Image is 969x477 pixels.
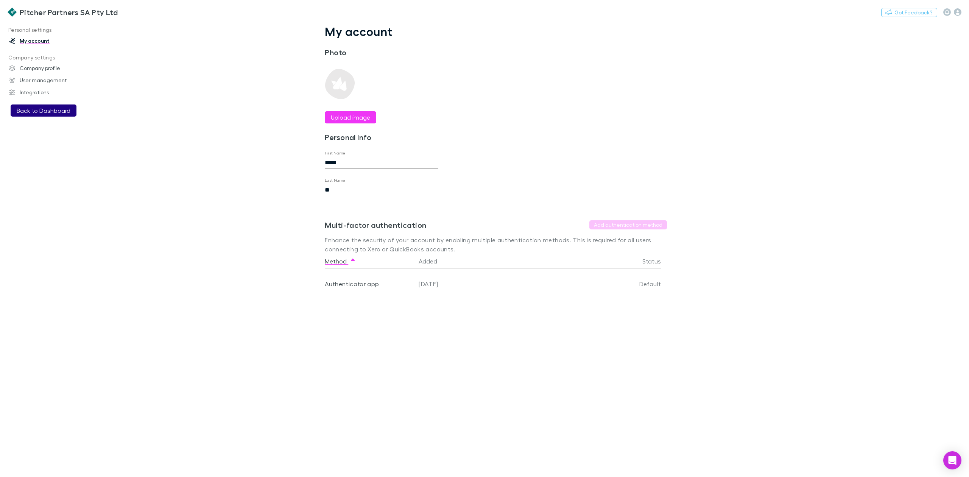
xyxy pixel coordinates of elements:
[642,254,670,269] button: Status
[943,451,961,469] div: Open Intercom Messenger
[2,62,108,74] a: Company profile
[593,269,661,299] div: Default
[11,104,76,117] button: Back to Dashboard
[325,235,667,254] p: Enhance the security of your account by enabling multiple authentication methods. This is require...
[325,69,355,99] img: Preview
[419,254,446,269] button: Added
[325,132,438,142] h3: Personal Info
[20,8,118,17] h3: Pitcher Partners SA Pty Ltd
[3,3,122,21] a: Pitcher Partners SA Pty Ltd
[589,220,667,229] button: Add authentication method
[325,254,356,269] button: Method
[8,8,17,17] img: Pitcher Partners SA Pty Ltd's Logo
[325,48,438,57] h3: Photo
[325,269,413,299] div: Authenticator app
[2,25,108,35] p: Personal settings
[881,8,937,17] button: Got Feedback?
[2,74,108,86] a: User management
[325,24,667,39] h1: My account
[325,111,376,123] button: Upload image
[325,150,346,156] label: First Name
[325,178,346,183] label: Last Name
[2,53,108,62] p: Company settings
[325,220,426,229] h3: Multi-factor authentication
[416,269,593,299] div: [DATE]
[2,86,108,98] a: Integrations
[2,35,108,47] a: My account
[331,113,370,122] label: Upload image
